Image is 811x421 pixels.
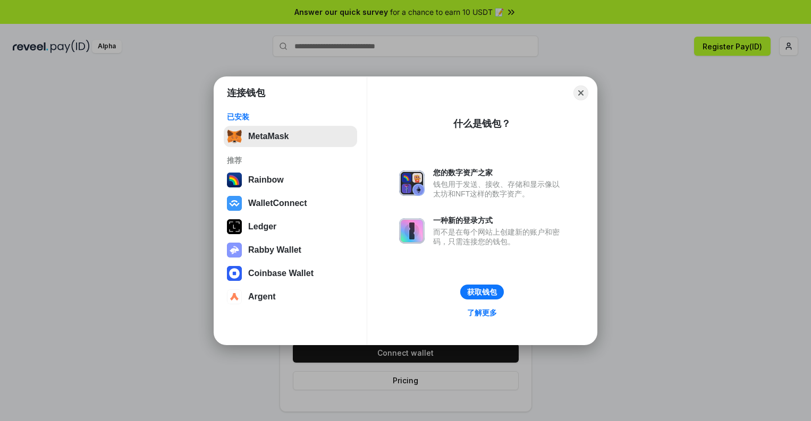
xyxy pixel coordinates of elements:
h1: 连接钱包 [227,87,265,99]
div: 一种新的登录方式 [433,216,565,225]
img: svg+xml,%3Csvg%20width%3D%2228%22%20height%3D%2228%22%20viewBox%3D%220%200%2028%2028%22%20fill%3D... [227,196,242,211]
div: WalletConnect [248,199,307,208]
a: 了解更多 [461,306,503,320]
button: 获取钱包 [460,285,504,299]
button: WalletConnect [224,193,357,214]
div: 什么是钱包？ [453,117,511,130]
div: MetaMask [248,132,289,141]
img: svg+xml,%3Csvg%20fill%3D%22none%22%20height%3D%2233%22%20viewBox%3D%220%200%2035%2033%22%20width%... [227,129,242,144]
img: svg+xml,%3Csvg%20xmlns%3D%22http%3A%2F%2Fwww.w3.org%2F2000%2Fsvg%22%20fill%3D%22none%22%20viewBox... [399,170,425,196]
div: 推荐 [227,156,354,165]
div: 而不是在每个网站上创建新的账户和密码，只需连接您的钱包。 [433,227,565,246]
button: Coinbase Wallet [224,263,357,284]
img: svg+xml,%3Csvg%20xmlns%3D%22http%3A%2F%2Fwww.w3.org%2F2000%2Fsvg%22%20width%3D%2228%22%20height%3... [227,219,242,234]
button: MetaMask [224,126,357,147]
img: svg+xml,%3Csvg%20width%3D%2228%22%20height%3D%2228%22%20viewBox%3D%220%200%2028%2028%22%20fill%3D... [227,266,242,281]
div: 了解更多 [467,308,497,317]
div: Argent [248,292,276,302]
div: Ledger [248,222,276,231]
button: Rainbow [224,169,357,191]
div: 钱包用于发送、接收、存储和显示像以太坊和NFT这样的数字资产。 [433,179,565,199]
div: Coinbase Wallet [248,269,314,278]
div: 获取钱包 [467,287,497,297]
img: svg+xml,%3Csvg%20width%3D%2228%22%20height%3D%2228%22%20viewBox%3D%220%200%2028%2028%22%20fill%3D... [227,289,242,304]
button: Argent [224,286,357,307]
div: Rainbow [248,175,284,185]
img: svg+xml,%3Csvg%20xmlns%3D%22http%3A%2F%2Fwww.w3.org%2F2000%2Fsvg%22%20fill%3D%22none%22%20viewBox... [227,243,242,257]
div: 您的数字资产之家 [433,168,565,177]
div: Rabby Wallet [248,245,301,255]
img: svg+xml,%3Csvg%20width%3D%22120%22%20height%3D%22120%22%20viewBox%3D%220%200%20120%20120%22%20fil... [227,173,242,187]
div: 已安装 [227,112,354,122]
button: Rabby Wallet [224,239,357,261]
button: Ledger [224,216,357,237]
button: Close [573,85,588,100]
img: svg+xml,%3Csvg%20xmlns%3D%22http%3A%2F%2Fwww.w3.org%2F2000%2Fsvg%22%20fill%3D%22none%22%20viewBox... [399,218,425,244]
